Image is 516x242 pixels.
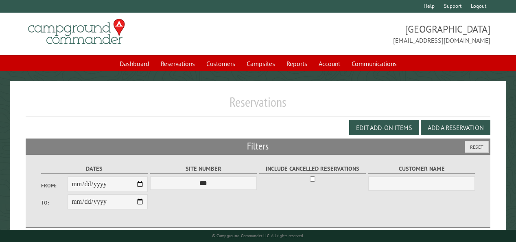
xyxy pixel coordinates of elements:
img: Campground Commander [26,16,127,48]
label: From: [41,182,68,189]
small: © Campground Commander LLC. All rights reserved. [212,233,304,238]
button: Edit Add-on Items [349,120,419,135]
a: Account [314,56,345,71]
a: Campsites [242,56,280,71]
h2: Filters [26,139,490,154]
a: Reservations [156,56,200,71]
label: Include Cancelled Reservations [259,164,366,174]
a: Reports [282,56,312,71]
h1: Reservations [26,94,490,117]
a: Customers [201,56,240,71]
button: Add a Reservation [421,120,490,135]
a: Communications [347,56,402,71]
label: To: [41,199,68,207]
label: Customer Name [368,164,475,174]
label: Dates [41,164,148,174]
label: Site Number [150,164,257,174]
button: Reset [465,141,489,153]
span: [GEOGRAPHIC_DATA] [EMAIL_ADDRESS][DOMAIN_NAME] [258,22,490,45]
a: Dashboard [115,56,154,71]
